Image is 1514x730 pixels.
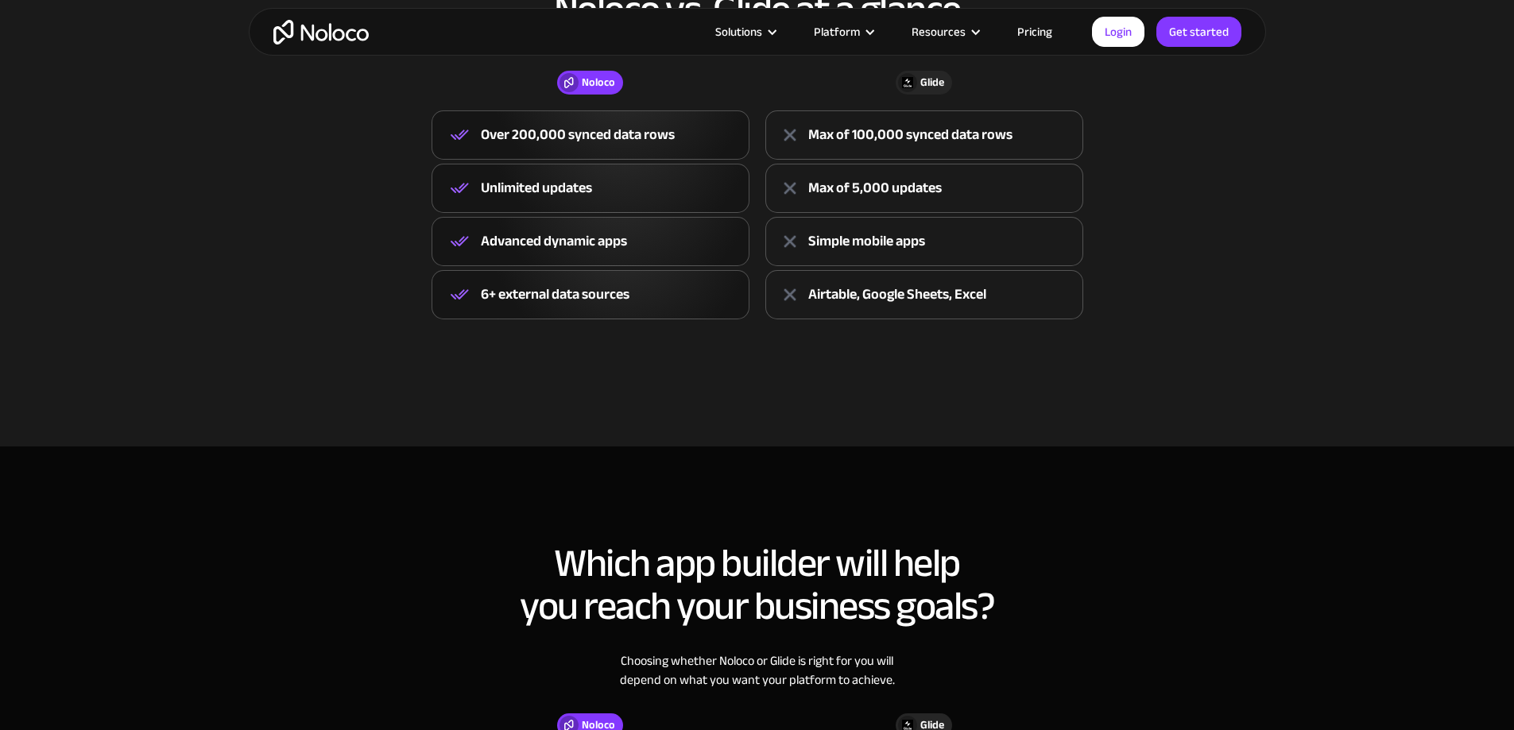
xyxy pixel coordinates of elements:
div: Platform [794,21,892,42]
div: Max of 5,000 updates [808,176,942,200]
a: Pricing [997,21,1072,42]
div: Airtable, Google Sheets, Excel [808,283,986,307]
div: Noloco [582,74,615,91]
div: Solutions [715,21,762,42]
h2: Which app builder will help you reach your business goals? [265,542,1250,628]
a: home [273,20,369,44]
a: Get started [1156,17,1241,47]
div: Resources [912,21,966,42]
div: Solutions [695,21,794,42]
div: Max of 100,000 synced data rows [808,123,1013,147]
div: Resources [892,21,997,42]
div: Simple mobile apps [808,230,925,253]
div: Over 200,000 synced data rows [481,123,675,147]
div: Platform [814,21,860,42]
div: Advanced dynamic apps [481,230,627,253]
div: Unlimited updates [481,176,592,200]
div: Choosing whether Noloco or Glide is right for you will depend on what you want your platform to a... [265,651,1250,713]
div: Glide [920,74,944,91]
a: Login [1092,17,1144,47]
div: 6+ external data sources [481,283,629,307]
